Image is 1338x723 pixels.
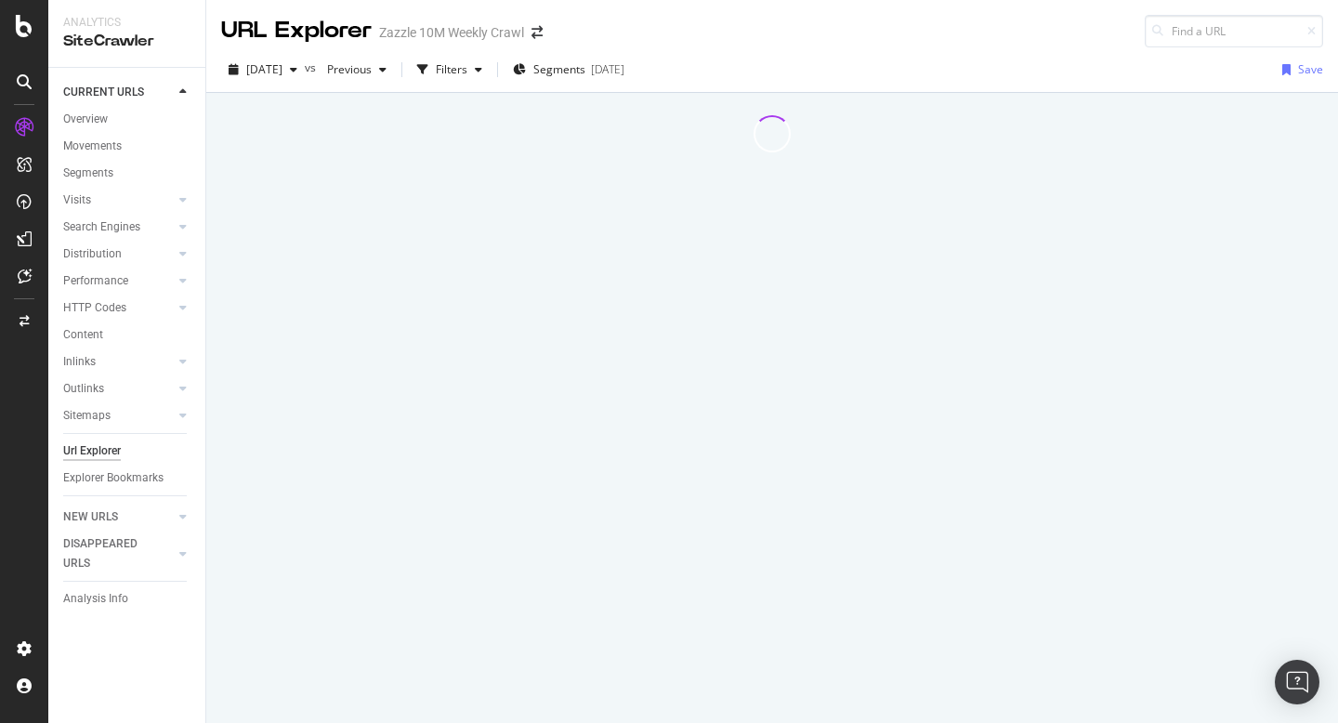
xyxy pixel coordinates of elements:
[320,61,372,77] span: Previous
[63,298,126,318] div: HTTP Codes
[63,352,96,372] div: Inlinks
[1145,15,1323,47] input: Find a URL
[63,379,104,399] div: Outlinks
[63,406,111,426] div: Sitemaps
[63,468,192,488] a: Explorer Bookmarks
[63,325,192,345] a: Content
[63,325,103,345] div: Content
[531,26,543,39] div: arrow-right-arrow-left
[63,191,174,210] a: Visits
[63,15,190,31] div: Analytics
[320,55,394,85] button: Previous
[410,55,490,85] button: Filters
[63,534,157,573] div: DISAPPEARED URLS
[63,217,174,237] a: Search Engines
[63,507,174,527] a: NEW URLS
[63,164,192,183] a: Segments
[63,589,128,609] div: Analysis Info
[63,534,174,573] a: DISAPPEARED URLS
[221,15,372,46] div: URL Explorer
[436,61,467,77] div: Filters
[63,217,140,237] div: Search Engines
[63,110,192,129] a: Overview
[1275,660,1319,704] div: Open Intercom Messenger
[63,406,174,426] a: Sitemaps
[533,61,585,77] span: Segments
[246,61,282,77] span: 2025 Sep. 5th
[63,83,174,102] a: CURRENT URLS
[63,468,164,488] div: Explorer Bookmarks
[63,271,128,291] div: Performance
[63,271,174,291] a: Performance
[63,137,122,156] div: Movements
[63,164,113,183] div: Segments
[63,298,174,318] a: HTTP Codes
[63,191,91,210] div: Visits
[63,83,144,102] div: CURRENT URLS
[63,507,118,527] div: NEW URLS
[591,61,624,77] div: [DATE]
[63,137,192,156] a: Movements
[63,379,174,399] a: Outlinks
[221,55,305,85] button: [DATE]
[63,244,122,264] div: Distribution
[379,23,524,42] div: Zazzle 10M Weekly Crawl
[63,589,192,609] a: Analysis Info
[1298,61,1323,77] div: Save
[63,441,192,461] a: Url Explorer
[505,55,632,85] button: Segments[DATE]
[305,59,320,75] span: vs
[63,352,174,372] a: Inlinks
[63,110,108,129] div: Overview
[1275,55,1323,85] button: Save
[63,441,121,461] div: Url Explorer
[63,244,174,264] a: Distribution
[63,31,190,52] div: SiteCrawler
